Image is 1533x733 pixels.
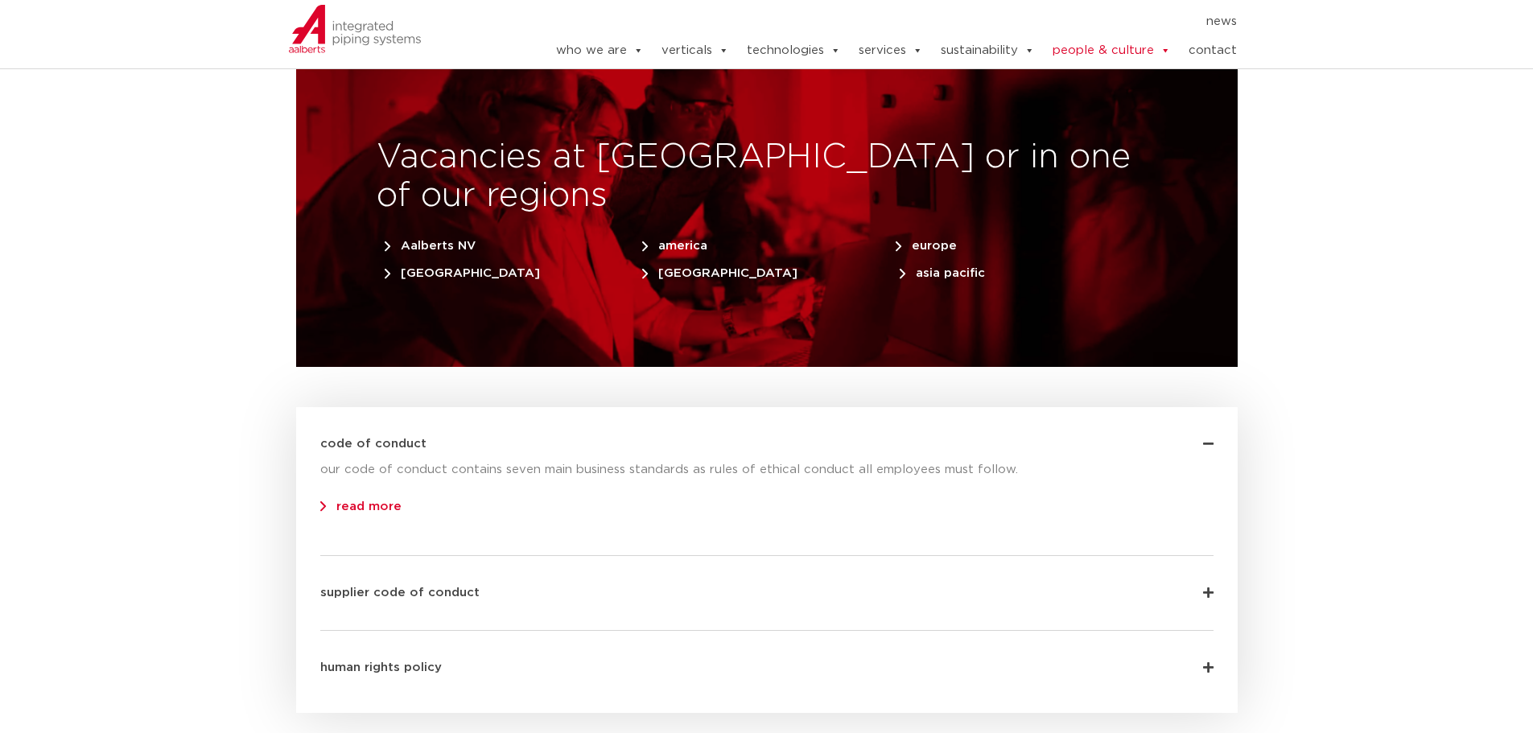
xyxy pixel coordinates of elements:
div: code of conduct [320,407,1214,457]
a: Aalberts NV [385,232,500,252]
nav: Menu [507,9,1238,35]
span: europe [896,240,957,252]
span: Aalberts NV [385,240,476,252]
a: supplier code of conduct [320,587,480,599]
a: verticals [661,35,729,67]
a: people & culture [1053,35,1171,67]
span: [GEOGRAPHIC_DATA] [642,267,797,279]
div: human rights policy [320,631,1214,681]
a: services [859,35,923,67]
a: asia pacific [900,259,1009,279]
a: human rights policy [320,661,442,673]
span: america [642,240,707,252]
a: news [1206,9,1237,35]
div: code of conduct [320,457,1214,520]
a: who we are [556,35,644,67]
p: our code of conduct contains seven main business standards as rules of ethical conduct all employ... [320,457,1214,483]
a: sustainability [941,35,1035,67]
a: [GEOGRAPHIC_DATA] [642,259,822,279]
a: code of conduct [320,438,427,450]
a: read more [320,500,402,513]
h2: Vacancies at [GEOGRAPHIC_DATA] or in one of our regions [377,138,1157,216]
div: supplier code of conduct [320,556,1214,606]
a: america [642,232,731,252]
span: asia pacific [900,267,985,279]
a: technologies [747,35,841,67]
a: europe [896,232,981,252]
a: [GEOGRAPHIC_DATA] [385,259,564,279]
a: contact [1189,35,1237,67]
span: [GEOGRAPHIC_DATA] [385,267,540,279]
